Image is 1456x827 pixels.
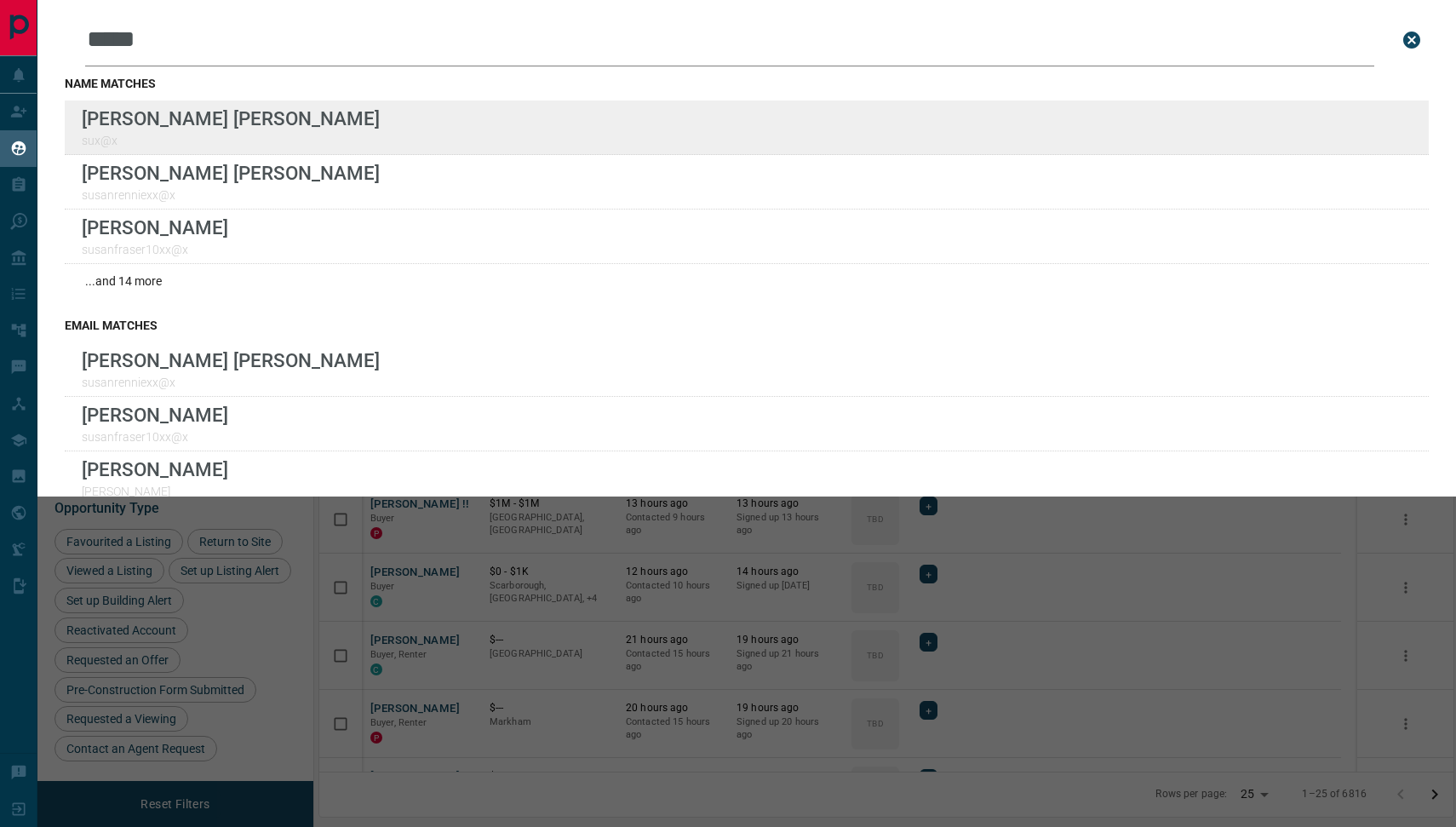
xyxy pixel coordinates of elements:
p: susanfraser10xx@x [82,430,228,444]
p: [PERSON_NAME] [PERSON_NAME] [82,107,380,129]
p: susanrenniexx@x [82,188,380,202]
p: sux@x [82,134,380,147]
p: [PERSON_NAME] [82,458,228,480]
h3: email matches [65,319,1429,332]
p: [PERSON_NAME] [82,216,228,238]
p: susanrenniexx@x [82,376,380,389]
button: close search bar [1395,23,1429,57]
div: ...and 14 more [65,264,1429,298]
p: [PERSON_NAME] [PERSON_NAME] [82,162,380,184]
p: [PERSON_NAME] [PERSON_NAME] [82,349,380,371]
h3: name matches [65,77,1429,90]
p: susanfraser10xx@x [82,243,228,256]
p: [PERSON_NAME] [82,404,228,426]
p: [PERSON_NAME] [82,485,228,498]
